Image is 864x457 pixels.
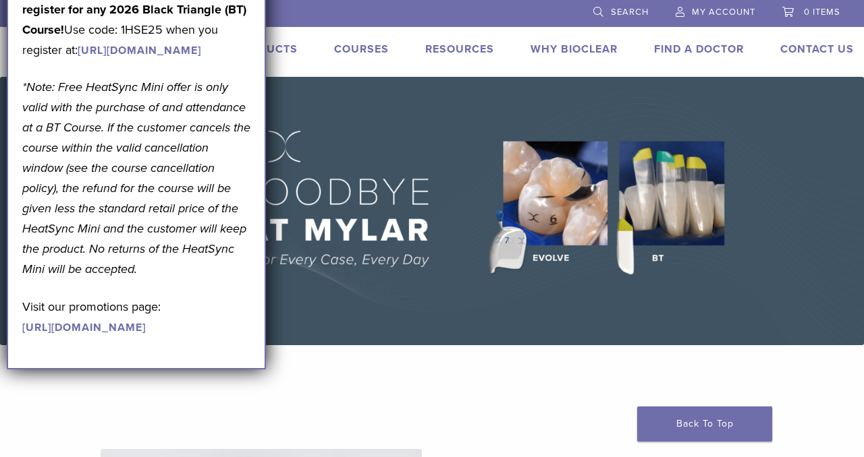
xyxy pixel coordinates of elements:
a: Why Bioclear [531,42,618,56]
a: Back To Top [637,406,772,441]
a: Courses [334,42,389,56]
a: Contact Us [780,42,854,56]
em: *Note: Free HeatSync Mini offer is only valid with the purchase of and attendance at a BT Course.... [22,80,250,276]
a: [URL][DOMAIN_NAME] [22,321,146,334]
a: Resources [425,42,494,56]
span: My Account [692,7,755,18]
p: Visit our promotions page: [22,297,250,337]
a: Products [235,42,298,56]
a: Find A Doctor [654,42,744,56]
span: 0 items [804,7,840,18]
span: Search [611,7,649,18]
a: [URL][DOMAIN_NAME] [78,44,201,57]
